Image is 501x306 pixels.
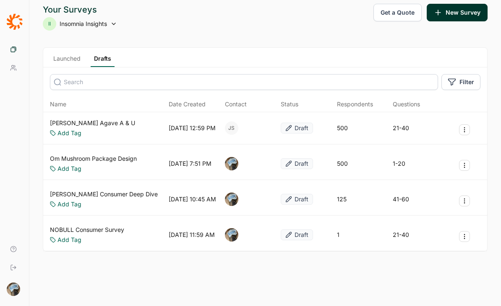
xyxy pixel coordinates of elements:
div: Questions [393,100,420,108]
button: Survey Actions [459,160,470,171]
div: 21-40 [393,231,409,239]
button: Survey Actions [459,124,470,135]
button: New Survey [427,4,488,21]
div: Respondents [337,100,373,108]
button: Get a Quote [373,4,422,21]
div: II [43,17,56,31]
a: Launched [50,54,84,67]
div: [DATE] 11:59 AM [169,231,215,239]
a: Add Tag [57,165,81,173]
div: 125 [337,195,347,203]
input: Search [50,74,438,90]
div: Your Surveys [43,4,117,15]
a: [PERSON_NAME] Consumer Deep Dive [50,190,158,198]
button: Draft [281,158,313,169]
div: 500 [337,124,348,132]
div: 21-40 [393,124,409,132]
img: ocn8z7iqvmiiaveqkfqd.png [225,193,238,206]
div: [DATE] 12:59 PM [169,124,216,132]
div: Contact [225,100,247,108]
img: ocn8z7iqvmiiaveqkfqd.png [7,283,20,296]
button: Draft [281,229,313,240]
div: JS [225,121,238,135]
button: Survey Actions [459,195,470,206]
div: Status [281,100,298,108]
a: Add Tag [57,236,81,244]
span: Insomnia Insights [60,20,107,28]
a: Add Tag [57,200,81,208]
span: Filter [459,78,474,86]
div: 1-20 [393,159,405,168]
img: ocn8z7iqvmiiaveqkfqd.png [225,157,238,170]
a: Drafts [91,54,115,67]
a: NOBULL Consumer Survey [50,226,124,234]
button: Filter [441,74,480,90]
span: Date Created [169,100,206,108]
div: [DATE] 10:45 AM [169,195,216,203]
button: Draft [281,194,313,205]
span: Name [50,100,66,108]
div: 41-60 [393,195,409,203]
a: Om Mushroom Package Design [50,154,137,163]
button: Draft [281,123,313,134]
a: Add Tag [57,129,81,137]
img: ocn8z7iqvmiiaveqkfqd.png [225,228,238,242]
button: Survey Actions [459,231,470,242]
div: 1 [337,231,339,239]
div: [DATE] 7:51 PM [169,159,211,168]
div: 500 [337,159,348,168]
a: [PERSON_NAME] Agave A & U [50,119,135,127]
